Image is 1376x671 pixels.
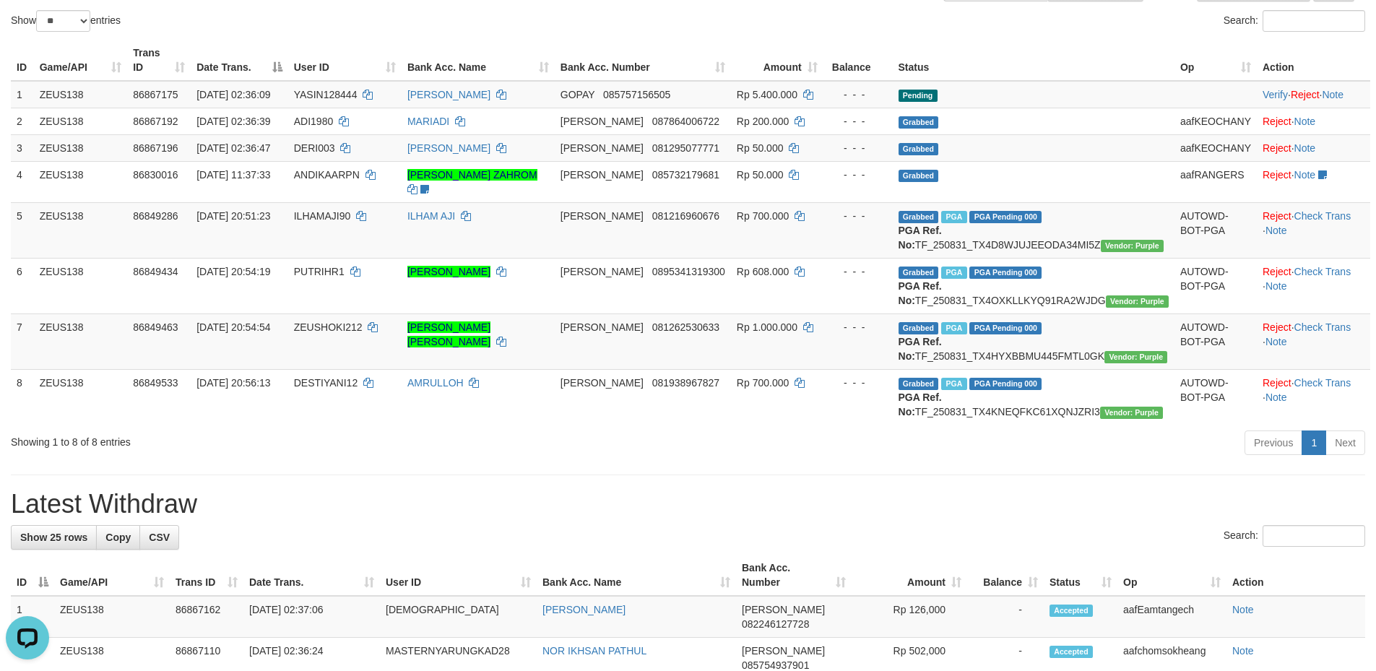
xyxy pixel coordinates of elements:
[899,170,939,182] span: Grabbed
[1263,89,1288,100] a: Verify
[133,210,178,222] span: 86849286
[1257,313,1370,369] td: · ·
[893,258,1174,313] td: TF_250831_TX4OXKLLKYQ91RA2WJDG
[1174,202,1257,258] td: AUTOWD-BOT-PGA
[11,134,34,161] td: 3
[941,322,966,334] span: Marked by aafRornrotha
[407,377,464,389] a: AMRULLOH
[829,320,887,334] div: - - -
[742,645,825,657] span: [PERSON_NAME]
[1294,116,1316,127] a: Note
[1265,225,1287,236] a: Note
[11,429,563,449] div: Showing 1 to 8 of 8 entries
[196,321,270,333] span: [DATE] 20:54:54
[731,40,823,81] th: Amount: activate to sort column ascending
[34,369,127,425] td: ZEUS138
[1224,10,1365,32] label: Search:
[243,555,380,596] th: Date Trans.: activate to sort column ascending
[1263,266,1291,277] a: Reject
[652,116,719,127] span: Copy 087864006722 to clipboard
[1174,258,1257,313] td: AUTOWD-BOT-PGA
[11,525,97,550] a: Show 25 rows
[652,321,719,333] span: Copy 081262530633 to clipboard
[829,209,887,223] div: - - -
[829,114,887,129] div: - - -
[852,555,967,596] th: Amount: activate to sort column ascending
[1117,555,1226,596] th: Op: activate to sort column ascending
[742,618,809,630] span: Copy 082246127728 to clipboard
[139,525,179,550] a: CSV
[1263,321,1291,333] a: Reject
[34,134,127,161] td: ZEUS138
[1117,596,1226,638] td: aafEamtangech
[1257,40,1370,81] th: Action
[20,532,87,543] span: Show 25 rows
[1263,525,1365,547] input: Search:
[294,321,363,333] span: ZEUSHOKI212
[34,108,127,134] td: ZEUS138
[893,313,1174,369] td: TF_250831_TX4HYXBBMU445FMTL0GK
[555,40,731,81] th: Bank Acc. Number: activate to sort column ascending
[36,10,90,32] select: Showentries
[829,376,887,390] div: - - -
[737,377,789,389] span: Rp 700.000
[542,645,646,657] a: NOR IKHSAN PATHUL
[243,596,380,638] td: [DATE] 02:37:06
[1265,280,1287,292] a: Note
[1263,377,1291,389] a: Reject
[899,378,939,390] span: Grabbed
[1257,81,1370,108] td: · ·
[294,169,360,181] span: ANDIKAARPN
[1050,605,1093,617] span: Accepted
[407,210,455,222] a: ILHAM AJI
[737,321,797,333] span: Rp 1.000.000
[899,143,939,155] span: Grabbed
[196,210,270,222] span: [DATE] 20:51:23
[737,169,784,181] span: Rp 50.000
[561,321,644,333] span: [PERSON_NAME]
[1257,161,1370,202] td: ·
[133,321,178,333] span: 86849463
[11,161,34,202] td: 4
[969,211,1042,223] span: PGA Pending
[1263,142,1291,154] a: Reject
[893,40,1174,81] th: Status
[1294,321,1351,333] a: Check Trans
[603,89,670,100] span: Copy 085757156505 to clipboard
[1322,89,1343,100] a: Note
[34,313,127,369] td: ZEUS138
[1101,240,1164,252] span: Vendor URL: https://trx4.1velocity.biz
[133,142,178,154] span: 86867196
[561,89,594,100] span: GOPAY
[294,89,358,100] span: YASIN128444
[54,555,170,596] th: Game/API: activate to sort column ascending
[380,555,537,596] th: User ID: activate to sort column ascending
[407,89,490,100] a: [PERSON_NAME]
[407,169,537,181] a: [PERSON_NAME] ZAHROM
[737,210,789,222] span: Rp 700.000
[1263,116,1291,127] a: Reject
[105,532,131,543] span: Copy
[736,555,852,596] th: Bank Acc. Number: activate to sort column ascending
[899,322,939,334] span: Grabbed
[196,142,270,154] span: [DATE] 02:36:47
[1325,430,1365,455] a: Next
[34,40,127,81] th: Game/API: activate to sort column ascending
[407,142,490,154] a: [PERSON_NAME]
[899,211,939,223] span: Grabbed
[11,10,121,32] label: Show entries
[1226,555,1365,596] th: Action
[133,377,178,389] span: 86849533
[1174,369,1257,425] td: AUTOWD-BOT-PGA
[1050,646,1093,658] span: Accepted
[54,596,170,638] td: ZEUS138
[1174,313,1257,369] td: AUTOWD-BOT-PGA
[893,202,1174,258] td: TF_250831_TX4D8WJUJEEODA34MI5Z
[294,377,358,389] span: DESTIYANI12
[402,40,555,81] th: Bank Acc. Name: activate to sort column ascending
[1291,89,1320,100] a: Reject
[1302,430,1326,455] a: 1
[1294,210,1351,222] a: Check Trans
[899,267,939,279] span: Grabbed
[407,116,449,127] a: MARIADI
